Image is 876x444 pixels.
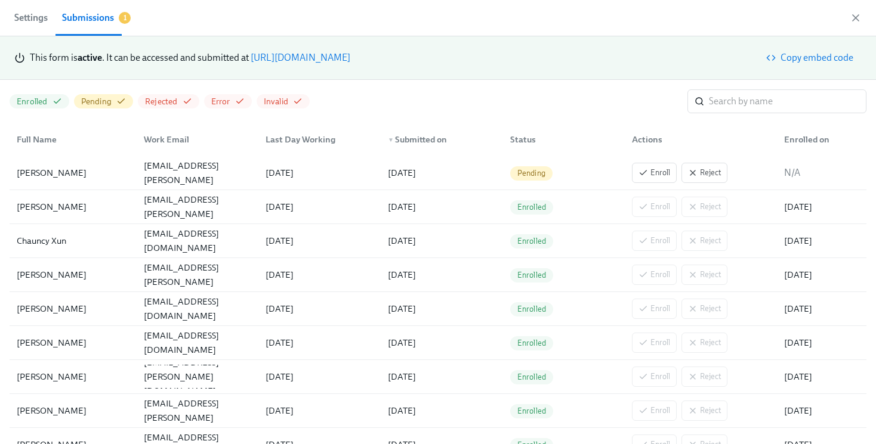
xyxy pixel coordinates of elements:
[709,89,866,113] input: Search by name
[261,268,378,282] div: [DATE]
[10,326,866,360] div: [PERSON_NAME][EMAIL_ADDRESS][DOMAIN_NAME][DATE][DATE]EnrolledEnrollReject[DATE]
[769,52,853,64] span: Copy embed code
[627,132,775,147] div: Actions
[12,336,134,350] div: [PERSON_NAME]
[501,128,623,151] div: Status
[688,167,721,179] span: Reject
[383,403,501,418] div: [DATE]
[12,132,134,147] div: Full Name
[383,302,501,316] div: [DATE]
[775,128,864,151] div: Enrolled on
[10,94,69,108] button: Enrolled
[78,52,102,63] strong: active
[251,52,350,63] a: [URL][DOMAIN_NAME]
[510,169,553,178] span: Pending
[139,144,257,201] div: [PERSON_NAME][EMAIL_ADDRESS][PERSON_NAME][DOMAIN_NAME]
[139,355,257,398] div: [EMAIL_ADDRESS][PERSON_NAME][DOMAIN_NAME]
[378,128,501,151] div: ▼Submitted on
[383,336,501,350] div: [DATE]
[261,166,378,180] div: [DATE]
[139,226,257,255] div: [EMAIL_ADDRESS][DOMAIN_NAME]
[510,237,554,246] span: Enrolled
[12,128,134,151] div: Full Name
[779,403,864,418] div: [DATE]
[145,96,178,107] span: Rejected
[138,94,199,108] button: Rejected
[62,10,114,26] div: Submissions
[383,370,501,384] div: [DATE]
[264,96,288,107] span: Invalid
[383,166,501,180] div: [DATE]
[211,96,230,107] span: Error
[779,200,864,214] div: [DATE]
[632,163,677,183] button: Enroll
[14,10,48,26] span: Settings
[261,234,378,248] div: [DATE]
[139,246,257,303] div: [PERSON_NAME][EMAIL_ADDRESS][PERSON_NAME][DOMAIN_NAME]
[12,234,134,248] div: Chauncy Xun
[139,132,257,147] div: Work Email
[12,370,134,384] div: [PERSON_NAME]
[12,166,134,180] div: [PERSON_NAME]
[784,166,859,179] p: N/A
[10,360,866,394] div: [PERSON_NAME][EMAIL_ADDRESS][PERSON_NAME][DOMAIN_NAME][DATE][DATE]EnrolledEnrollReject[DATE]
[12,268,134,282] div: [PERSON_NAME]
[10,292,866,326] div: [PERSON_NAME][EMAIL_ADDRESS][DOMAIN_NAME][DATE][DATE]EnrolledEnrollReject[DATE]
[760,46,862,70] button: Copy embed code
[779,268,864,282] div: [DATE]
[622,128,775,151] div: Actions
[383,234,501,248] div: [DATE]
[10,156,866,190] div: [PERSON_NAME][PERSON_NAME][EMAIL_ADDRESS][PERSON_NAME][DOMAIN_NAME][DATE][DATE]PendingEnrollRejec...
[10,190,866,224] div: [PERSON_NAME][PERSON_NAME][EMAIL_ADDRESS][PERSON_NAME][DOMAIN_NAME][DATE][DATE]EnrolledEnrollReje...
[388,137,394,143] span: ▼
[510,406,554,415] span: Enrolled
[779,336,864,350] div: [DATE]
[139,328,257,357] div: [EMAIL_ADDRESS][DOMAIN_NAME]
[204,94,252,108] button: Error
[74,94,133,108] button: Pending
[681,163,727,183] button: Reject
[139,382,257,439] div: [PERSON_NAME][EMAIL_ADDRESS][PERSON_NAME][DOMAIN_NAME]
[510,203,554,212] span: Enrolled
[510,339,554,347] span: Enrolled
[779,132,864,147] div: Enrolled on
[261,403,378,418] div: [DATE]
[383,200,501,214] div: [DATE]
[10,258,866,292] div: [PERSON_NAME][PERSON_NAME][EMAIL_ADDRESS][PERSON_NAME][DOMAIN_NAME][DATE][DATE]EnrolledEnrollReje...
[639,167,670,179] span: Enroll
[779,370,864,384] div: [DATE]
[12,403,134,418] div: [PERSON_NAME]
[17,96,48,107] span: Enrolled
[81,96,112,107] span: Pending
[261,302,378,316] div: [DATE]
[510,372,554,381] span: Enrolled
[10,394,866,428] div: [PERSON_NAME][PERSON_NAME][EMAIL_ADDRESS][PERSON_NAME][DOMAIN_NAME][DATE][DATE]EnrolledEnrollReje...
[261,132,378,147] div: Last Day Working
[10,224,866,258] div: Chauncy Xun[EMAIL_ADDRESS][DOMAIN_NAME][DATE][DATE]EnrolledEnrollReject[DATE]
[30,52,249,63] span: This form is . It can be accessed and submitted at
[779,234,864,248] div: [DATE]
[139,294,257,323] div: [EMAIL_ADDRESS][DOMAIN_NAME]
[257,94,310,108] button: Invalid
[510,305,554,313] span: Enrolled
[261,200,378,214] div: [DATE]
[12,200,134,214] div: [PERSON_NAME]
[510,271,554,280] span: Enrolled
[261,370,378,384] div: [DATE]
[256,128,378,151] div: Last Day Working
[505,132,623,147] div: Status
[119,12,131,24] span: 1
[383,268,501,282] div: [DATE]
[779,302,864,316] div: [DATE]
[383,132,501,147] div: Submitted on
[261,336,378,350] div: [DATE]
[139,178,257,235] div: [PERSON_NAME][EMAIL_ADDRESS][PERSON_NAME][DOMAIN_NAME]
[12,302,134,316] div: [PERSON_NAME]
[134,128,257,151] div: Work Email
